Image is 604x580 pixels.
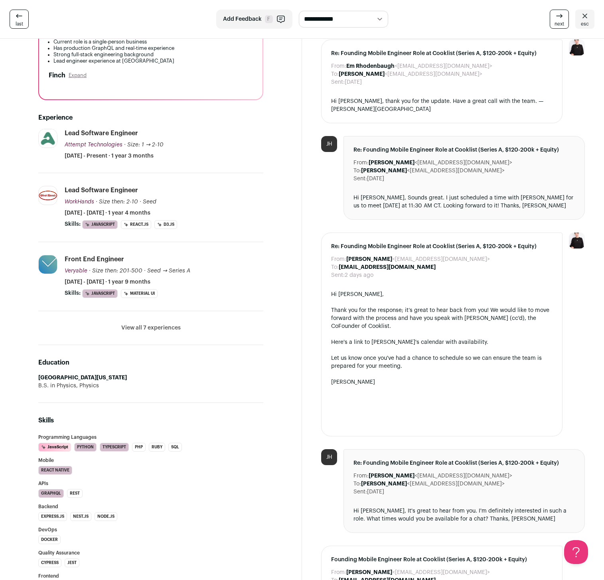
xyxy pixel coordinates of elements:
li: Ruby [149,443,165,452]
a: Here's a link to [PERSON_NAME]'s calendar with availability. [331,339,488,345]
li: React Native [38,466,72,475]
dt: To: [353,480,361,488]
img: a65242a8c34c308c8d2a7d55348b2b9aca7d20f7e7dc19bea0500a06ccdc3607.jpg [39,255,57,274]
span: Re: Founding Mobile Engineer Role at Cooklist (Series A, $120-200k + Equity) [331,49,553,57]
div: Hi [PERSON_NAME], thank you for the update. Have a great call with the team. — [PERSON_NAME][GEOG... [331,97,553,113]
b: [PERSON_NAME] [346,256,392,262]
span: F [265,15,273,23]
span: Re: Founding Mobile Engineer Role at Cooklist (Series A, $120-200k + Equity) [331,243,553,251]
span: · Size then: 2-10 [96,199,138,205]
dt: From: [331,62,346,70]
div: JH [321,136,337,152]
dt: Sent: [331,78,345,86]
li: Node.js [95,512,117,521]
iframe: Help Scout Beacon - Open [564,540,588,564]
span: Seed → Series A [147,268,190,274]
b: [PERSON_NAME] [369,473,415,479]
h3: Backend [38,504,263,509]
li: SQL [168,443,182,452]
li: Has production GraphQL and real-time experience [53,45,253,51]
button: View all 7 experiences [121,324,181,332]
h2: Finch [49,71,65,80]
h3: DevOps [38,527,263,532]
span: esc [581,21,589,27]
h3: APIs [38,481,263,486]
span: Re: Founding Mobile Engineer Role at Cooklist (Series A, $120-200k + Equity) [353,146,575,154]
li: D3.js [154,220,177,229]
div: Hi [PERSON_NAME], Sounds great. I just scheduled a time with [PERSON_NAME] for us to meet [DATE] ... [353,194,575,210]
div: Hi [PERSON_NAME], It's great to hear from you. I'm definitely interested in such a role. What tim... [353,507,575,523]
dd: <[EMAIL_ADDRESS][DOMAIN_NAME]> [339,70,482,78]
span: Founding Mobile Engineer Role at Cooklist (Series A, $120-200k + Equity) [331,556,553,564]
li: GraphQL [38,489,64,498]
li: Python [74,443,97,452]
span: WorkHands [65,199,94,205]
li: React.js [121,220,151,229]
span: Seed [143,199,156,205]
li: JavaScript [82,220,118,229]
span: · Size then: 201-500 [89,268,142,274]
li: TypeScript [100,443,129,452]
span: [DATE] - Present · 1 year 3 months [65,152,154,160]
span: Attempt Technologies [65,142,122,148]
div: Lead Software Engineer [65,129,138,138]
dt: To: [331,263,339,271]
span: · Size: 1 → 2-10 [124,142,164,148]
button: Expand [69,72,87,79]
dd: 2 days ago [345,271,373,279]
dd: <[EMAIL_ADDRESS][DOMAIN_NAME]> [346,255,490,263]
h3: Programming Languages [38,435,263,440]
h2: Skills [38,416,263,425]
div: Front End Engineer [65,255,124,264]
dt: From: [353,472,369,480]
img: 9240684-medium_jpg [569,39,585,55]
img: 9240684-medium_jpg [569,233,585,249]
span: Skills: [65,220,81,228]
dt: From: [331,568,346,576]
div: JH [321,449,337,465]
span: [DATE] - [DATE] · 1 year 9 months [65,278,150,286]
h2: Education [38,358,263,367]
span: · [144,267,146,275]
div: Thank you for the response; it’s great to hear back from you! We would like to move forward with ... [331,306,553,330]
li: Nest.js [70,512,91,521]
li: Jest [65,558,79,567]
button: Add Feedback F [216,10,292,29]
dt: From: [353,159,369,167]
span: Skills: [65,289,81,297]
span: · [140,198,141,206]
b: [PERSON_NAME] [339,71,385,77]
dd: [DATE] [367,175,384,183]
h3: Mobile [38,458,263,463]
li: Express.js [38,512,67,521]
dt: Sent: [331,271,345,279]
dt: Sent: [353,175,367,183]
li: PHP [132,443,146,452]
li: REST [67,489,83,498]
dd: [DATE] [345,78,362,86]
img: b6667ec075981f7bcbd1fdee94bb83c992f8080593d476a86dc74f8e45ce9238.png [39,186,57,205]
h2: Experience [38,113,263,122]
dd: [DATE] [367,488,384,496]
b: Em Rhodenbaugh [346,63,395,69]
a: next [550,10,569,29]
div: Let us know once you've had a chance to schedule so we can ensure the team is prepared for your m... [331,354,553,370]
a: esc [575,10,594,29]
span: [DATE] - [DATE] · 1 year 4 months [65,209,150,217]
dd: <[EMAIL_ADDRESS][DOMAIN_NAME]> [346,62,492,70]
div: Lead Software Engineer [65,186,138,195]
dd: <[EMAIL_ADDRESS][DOMAIN_NAME]> [361,167,505,175]
li: JavaScript [38,443,71,452]
strong: [GEOGRAPHIC_DATA][US_STATE] [38,375,127,381]
span: Add Feedback [223,15,262,23]
li: Lead engineer experience at [GEOGRAPHIC_DATA] [53,58,253,64]
h3: Quality Assurance [38,550,263,555]
dt: From: [331,255,346,263]
div: B.S. in Physics, Physics [38,382,263,390]
dd: <[EMAIL_ADDRESS][DOMAIN_NAME]> [346,568,490,576]
img: 153e84c5d05d87f84b910020e8b04fbb3c918c1e46eff3311772f6a388587afb.jpg [39,129,57,148]
li: Strong full-stack engineering background [53,51,253,58]
dt: Sent: [353,488,367,496]
li: Material UI [121,289,158,298]
h3: Frontend [38,574,263,578]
